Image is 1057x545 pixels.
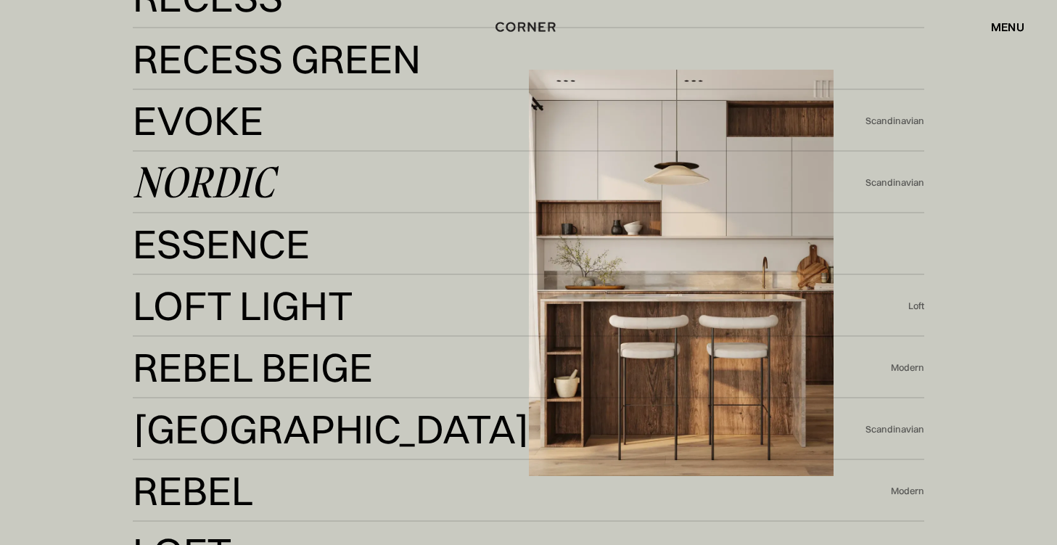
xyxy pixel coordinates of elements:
div: Modern [891,485,924,498]
a: EssenceEssence [133,226,924,262]
div: Rebel Beige [133,385,353,419]
div: Recess Green [133,41,421,76]
div: menu [991,21,1024,33]
div: Rebel [133,473,253,508]
div: Scandinavian [865,115,924,128]
a: Loft LightLoft Light [133,288,908,324]
a: home [488,17,569,36]
a: Rebel BeigeRebel Beige [133,350,890,385]
a: EvokeEvoke [133,103,865,139]
a: [GEOGRAPHIC_DATA][GEOGRAPHIC_DATA] [133,411,865,447]
a: Recess GreenRecess Green [133,41,924,77]
div: Evoke [133,138,250,173]
div: Evoke [133,103,263,138]
div: Modern [891,361,924,374]
div: Scandinavian [865,176,924,189]
div: [GEOGRAPHIC_DATA] [133,411,530,446]
div: Scandinavian [865,423,924,436]
div: Essence [133,226,310,261]
div: Essence [133,261,285,296]
a: RebelRebel [133,473,890,509]
div: Rebel Beige [133,350,373,385]
div: Loft Light [133,323,340,358]
div: Loft Light [133,288,353,323]
div: menu [976,15,1024,39]
div: [GEOGRAPHIC_DATA] [133,446,505,481]
div: Nordic [133,165,274,200]
div: Recess Green [133,76,389,111]
div: Rebel [133,508,242,543]
div: Loft [908,300,924,313]
a: Nordic [133,165,865,200]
